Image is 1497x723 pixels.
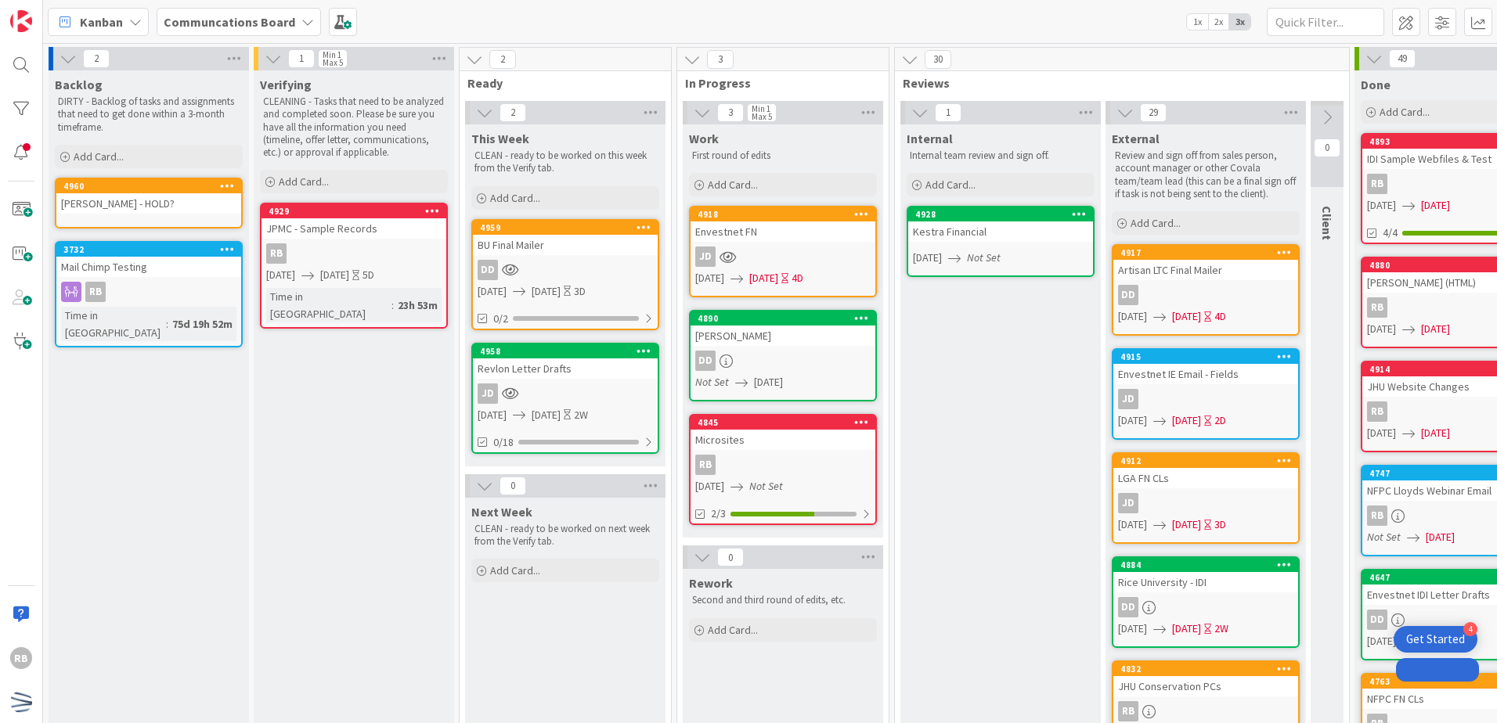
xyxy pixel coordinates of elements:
[915,209,1093,220] div: 4928
[1314,138,1340,157] span: 0
[1361,77,1391,92] span: Done
[691,207,875,242] div: 4918Envestnet FN
[473,344,658,379] div: 4958Revlon Letter Drafts
[260,77,312,92] span: Verifying
[908,207,1093,242] div: 4928Kestra Financial
[471,343,659,454] a: 4958Revlon Letter DraftsJD[DATE][DATE]2W0/18
[1118,620,1147,637] span: [DATE]
[56,179,241,193] div: 4960
[480,346,658,357] div: 4958
[695,455,716,475] div: RB
[1118,493,1138,513] div: JD
[717,548,744,567] span: 0
[55,241,243,347] a: 3732Mail Chimp TestingRBTime in [GEOGRAPHIC_DATA]:75d 19h 52m
[363,267,374,283] div: 5D
[262,218,446,239] div: JPMC - Sample Records
[692,149,874,162] p: First round of edits
[1115,149,1297,200] p: Review and sign off from sales person, account manager or other Covala team/team lead (this can b...
[279,174,329,189] span: Add Card...
[480,222,658,233] div: 4959
[691,455,875,475] div: RB
[1113,493,1298,513] div: JD
[263,95,445,159] p: CLEANING - Tasks that need to be analyzed and completed soon. Please be sure you have all the inf...
[689,206,877,297] a: 4918Envestnet FNJD[DATE][DATE]4D
[1120,351,1298,362] div: 4915
[1113,260,1298,280] div: Artisan LTC Final Mailer
[691,430,875,450] div: Microsites
[394,297,442,314] div: 23h 53m
[56,257,241,277] div: Mail Chimp Testing
[792,270,803,286] div: 4D
[691,246,875,267] div: JD
[56,179,241,214] div: 4960[PERSON_NAME] - HOLD?
[717,103,744,122] span: 3
[56,243,241,257] div: 3732
[1172,516,1201,533] span: [DATE]
[1367,197,1396,214] span: [DATE]
[708,178,758,192] span: Add Card...
[467,75,651,91] span: Ready
[1267,8,1384,36] input: Quick Filter...
[1113,389,1298,409] div: JD
[1113,701,1298,721] div: RB
[1394,626,1477,653] div: Open Get Started checklist, remaining modules: 4
[320,267,349,283] span: [DATE]
[695,351,716,371] div: DD
[1426,529,1455,545] span: [DATE]
[262,204,446,239] div: 4929JPMC - Sample Records
[80,13,123,31] span: Kanban
[685,75,869,91] span: In Progress
[1172,620,1201,637] span: [DATE]
[708,623,758,637] span: Add Card...
[1113,246,1298,260] div: 4917
[473,221,658,255] div: 4959BU Final Mailer
[473,235,658,255] div: BU Final Mailer
[1112,452,1300,544] a: 4912LGA FN CLsJD[DATE][DATE]3D
[903,75,1329,91] span: Reviews
[1113,246,1298,280] div: 4917Artisan LTC Final Mailer
[168,315,236,333] div: 75d 19h 52m
[1112,348,1300,440] a: 4915Envestnet IE Email - FieldsJD[DATE][DATE]2D
[908,207,1093,221] div: 4928
[473,344,658,358] div: 4958
[61,307,166,341] div: Time in [GEOGRAPHIC_DATA]
[754,374,783,390] span: [DATE]
[473,221,658,235] div: 4959
[1214,516,1226,533] div: 3D
[1367,610,1387,630] div: DD
[532,407,561,423] span: [DATE]
[1112,244,1300,336] a: 4917Artisan LTC Final MailerDD[DATE][DATE]4D
[695,375,729,389] i: Not Set
[56,193,241,214] div: [PERSON_NAME] - HOLD?
[1120,664,1298,674] div: 4832
[83,49,110,68] span: 2
[1172,412,1201,429] span: [DATE]
[500,477,526,495] span: 0
[1113,597,1298,617] div: DD
[1367,297,1387,318] div: RB
[473,383,658,404] div: JD
[166,315,168,333] span: :
[391,297,394,314] span: :
[1229,14,1250,30] span: 3x
[1172,308,1201,325] span: [DATE]
[698,209,875,220] div: 4918
[698,417,875,428] div: 4845
[56,243,241,277] div: 3732Mail Chimp Testing
[1214,308,1226,325] div: 4D
[490,191,540,205] span: Add Card...
[695,478,724,495] span: [DATE]
[1118,516,1147,533] span: [DATE]
[711,505,726,522] span: 2/3
[689,575,733,591] span: Rework
[925,178,976,192] span: Add Card...
[1113,662,1298,696] div: 4832JHU Conservation PCs
[689,414,877,525] a: 4845MicrositesRB[DATE]Not Set2/3
[478,383,498,404] div: JD
[691,311,875,326] div: 4890
[1367,174,1387,194] div: RB
[1463,622,1477,636] div: 4
[1187,14,1208,30] span: 1x
[1421,321,1450,337] span: [DATE]
[695,246,716,267] div: JD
